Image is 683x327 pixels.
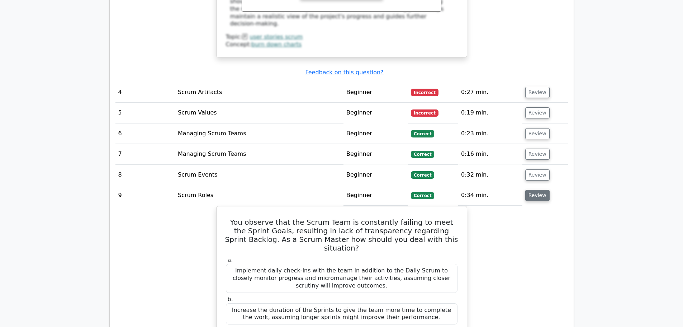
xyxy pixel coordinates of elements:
button: Review [525,128,550,139]
button: Review [525,190,550,201]
div: Topic: [226,33,457,41]
td: 9 [115,185,175,206]
td: 7 [115,144,175,164]
td: Scrum Values [175,103,343,123]
span: Incorrect [411,109,438,117]
td: 0:34 min. [458,185,522,206]
td: 6 [115,123,175,144]
td: Scrum Events [175,165,343,185]
a: Feedback on this question? [305,69,383,76]
h5: You observe that the Scrum Team is constantly failing to meet the Sprint Goals, resulting in lack... [225,218,458,252]
td: Managing Scrum Teams [175,123,343,144]
td: Beginner [343,165,408,185]
td: 4 [115,82,175,103]
td: Beginner [343,185,408,206]
span: b. [228,296,233,303]
td: 5 [115,103,175,123]
button: Review [525,87,550,98]
div: Concept: [226,41,457,48]
a: burn down charts [251,41,302,48]
td: Scrum Roles [175,185,343,206]
div: Implement daily check-ins with the team in addition to the Daily Scrum to closely monitor progres... [226,264,457,293]
td: Beginner [343,144,408,164]
td: 0:32 min. [458,165,522,185]
a: user stories scrum [250,33,303,40]
button: Review [525,107,550,118]
td: Scrum Artifacts [175,82,343,103]
div: Increase the duration of the Sprints to give the team more time to complete the work, assuming lo... [226,303,457,325]
span: Correct [411,192,434,199]
td: Managing Scrum Teams [175,144,343,164]
span: Incorrect [411,89,438,96]
td: Beginner [343,82,408,103]
td: 0:16 min. [458,144,522,164]
span: a. [228,257,233,263]
span: Correct [411,130,434,137]
td: 8 [115,165,175,185]
td: 0:23 min. [458,123,522,144]
td: 0:19 min. [458,103,522,123]
td: Beginner [343,103,408,123]
span: Correct [411,171,434,178]
span: Correct [411,151,434,158]
button: Review [525,149,550,160]
td: Beginner [343,123,408,144]
td: 0:27 min. [458,82,522,103]
button: Review [525,169,550,181]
